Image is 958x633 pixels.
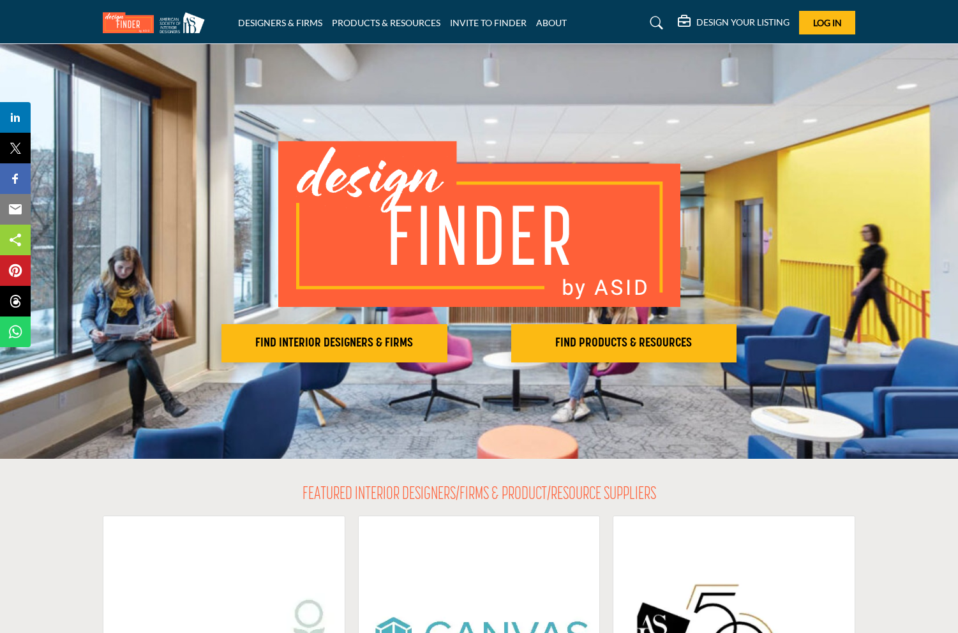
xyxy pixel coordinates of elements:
[238,17,322,28] a: DESIGNERS & FIRMS
[332,17,440,28] a: PRODUCTS & RESOURCES
[536,17,567,28] a: ABOUT
[278,141,680,307] img: image
[515,336,733,351] h2: FIND PRODUCTS & RESOURCES
[696,17,790,28] h5: DESIGN YOUR LISTING
[813,17,842,28] span: Log In
[511,324,737,362] button: FIND PRODUCTS & RESOURCES
[225,336,444,351] h2: FIND INTERIOR DESIGNERS & FIRMS
[221,324,447,362] button: FIND INTERIOR DESIGNERS & FIRMS
[678,15,790,31] div: DESIGN YOUR LISTING
[303,484,656,506] h2: FEATURED INTERIOR DESIGNERS/FIRMS & PRODUCT/RESOURCE SUPPLIERS
[638,13,671,33] a: Search
[103,12,211,33] img: Site Logo
[450,17,527,28] a: INVITE TO FINDER
[799,11,855,34] button: Log In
